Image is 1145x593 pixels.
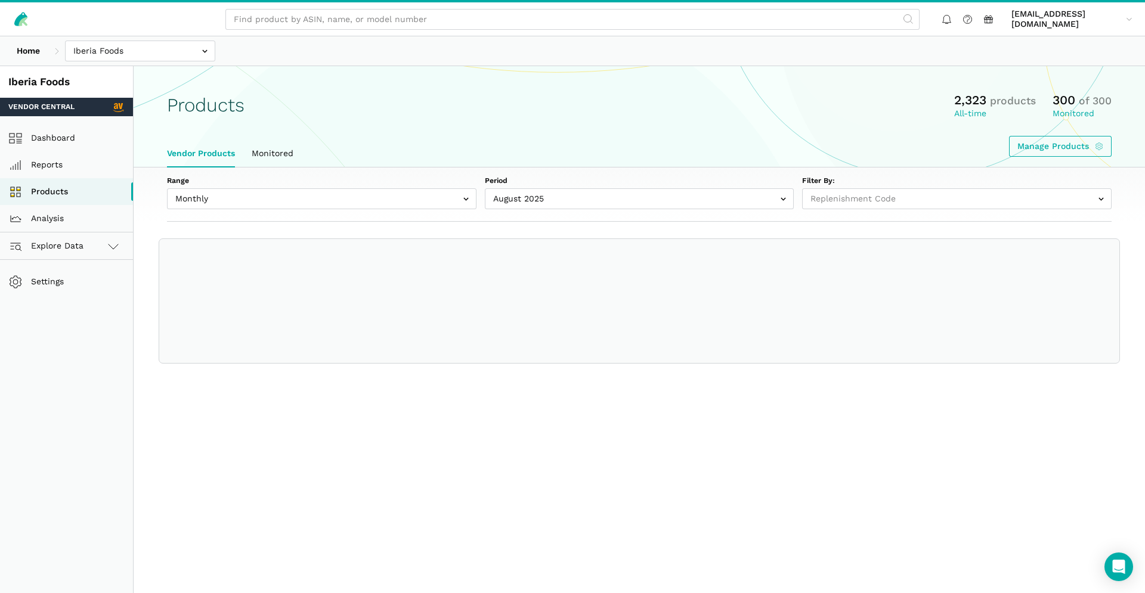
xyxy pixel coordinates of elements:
input: August 2025 [485,188,794,209]
input: Iberia Foods [65,41,215,61]
a: Home [8,41,48,61]
span: 2,323 [954,92,986,107]
a: [EMAIL_ADDRESS][DOMAIN_NAME] [1007,7,1137,32]
span: of 300 [1079,95,1112,107]
a: Vendor Products [159,140,243,167]
input: Replenishment Code [802,188,1112,209]
a: Manage Products [1009,136,1112,157]
span: Explore Data [13,239,83,253]
div: Open Intercom Messenger [1104,552,1133,581]
div: All-time [954,108,1036,119]
input: Find product by ASIN, name, or model number [225,9,920,30]
div: Monitored [1053,108,1112,119]
div: Iberia Foods [8,74,125,89]
label: Period [485,176,794,187]
input: Monthly [167,188,476,209]
span: 300 [1053,92,1075,107]
span: Vendor Central [8,102,75,113]
label: Range [167,176,476,187]
h1: Products [167,95,245,116]
label: Filter By: [802,176,1112,187]
span: [EMAIL_ADDRESS][DOMAIN_NAME] [1011,9,1122,30]
a: Monitored [243,140,302,167]
span: products [990,95,1036,107]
